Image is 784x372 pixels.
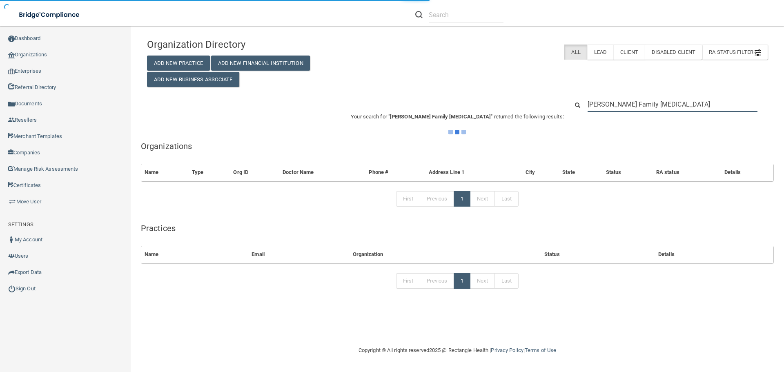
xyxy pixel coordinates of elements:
[564,45,587,60] label: All
[491,347,523,353] a: Privacy Policy
[141,246,248,263] th: Name
[141,142,774,151] h5: Organizations
[230,164,279,181] th: Org ID
[141,112,774,122] p: Your search for " " returned the following results:
[8,236,15,243] img: ic_user_dark.df1a06c3.png
[470,191,494,207] a: Next
[541,246,655,263] th: Status
[415,11,423,18] img: ic-search.3b580494.png
[709,49,761,55] span: RA Status Filter
[429,7,503,22] input: Search
[8,69,15,74] img: enterprise.0d942306.png
[603,164,653,181] th: Status
[8,52,15,58] img: organization-icon.f8decf85.png
[189,164,230,181] th: Type
[147,72,239,87] button: Add New Business Associate
[655,246,773,263] th: Details
[308,337,606,363] div: Copyright © All rights reserved 2025 @ Rectangle Health | |
[365,164,425,181] th: Phone #
[147,39,346,50] h4: Organization Directory
[147,56,210,71] button: Add New Practice
[613,45,645,60] label: Client
[141,164,189,181] th: Name
[721,164,773,181] th: Details
[279,164,365,181] th: Doctor Name
[425,164,522,181] th: Address Line 1
[396,273,421,289] a: First
[494,273,519,289] a: Last
[8,285,16,292] img: ic_power_dark.7ecde6b1.png
[8,253,15,259] img: icon-users.e205127d.png
[653,164,721,181] th: RA status
[420,191,454,207] a: Previous
[454,191,470,207] a: 1
[8,269,15,276] img: icon-export.b9366987.png
[390,114,491,120] span: [PERSON_NAME] Family [MEDICAL_DATA]
[559,164,603,181] th: State
[448,130,466,134] img: ajax-loader.4d491dd7.gif
[494,191,519,207] a: Last
[141,224,774,233] h5: Practices
[396,191,421,207] a: First
[522,164,559,181] th: City
[8,117,15,123] img: ic_reseller.de258add.png
[8,220,33,229] label: SETTINGS
[8,198,16,206] img: briefcase.64adab9b.png
[525,347,556,353] a: Terms of Use
[211,56,310,71] button: Add New Financial Institution
[587,45,613,60] label: Lead
[12,7,87,23] img: bridge_compliance_login_screen.278c3ca4.svg
[470,273,494,289] a: Next
[588,97,757,112] input: Search
[420,273,454,289] a: Previous
[8,101,15,107] img: icon-documents.8dae5593.png
[645,45,702,60] label: Disabled Client
[755,49,761,56] img: icon-filter@2x.21656d0b.png
[248,246,349,263] th: Email
[8,36,15,42] img: ic_dashboard_dark.d01f4a41.png
[350,246,541,263] th: Organization
[454,273,470,289] a: 1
